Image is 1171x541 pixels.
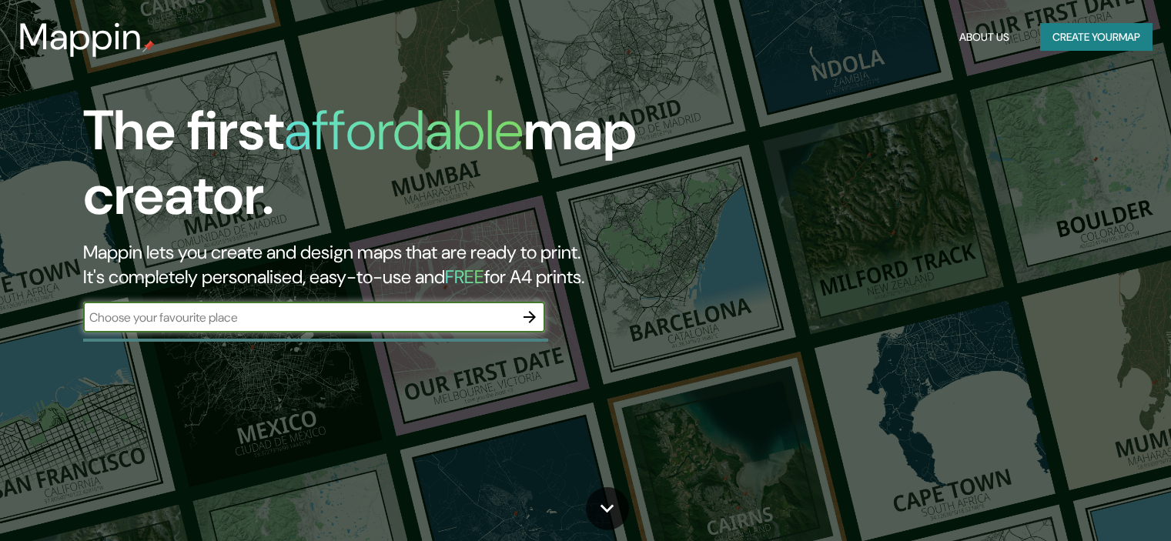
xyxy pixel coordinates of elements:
h2: Mappin lets you create and design maps that are ready to print. It's completely personalised, eas... [83,240,669,289]
h1: The first map creator. [83,99,669,240]
iframe: Help widget launcher [1034,481,1154,524]
img: mappin-pin [142,40,155,52]
h1: affordable [284,95,524,166]
h5: FREE [445,265,484,289]
button: About Us [953,23,1015,52]
input: Choose your favourite place [83,309,514,326]
h3: Mappin [18,15,142,58]
button: Create yourmap [1040,23,1153,52]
